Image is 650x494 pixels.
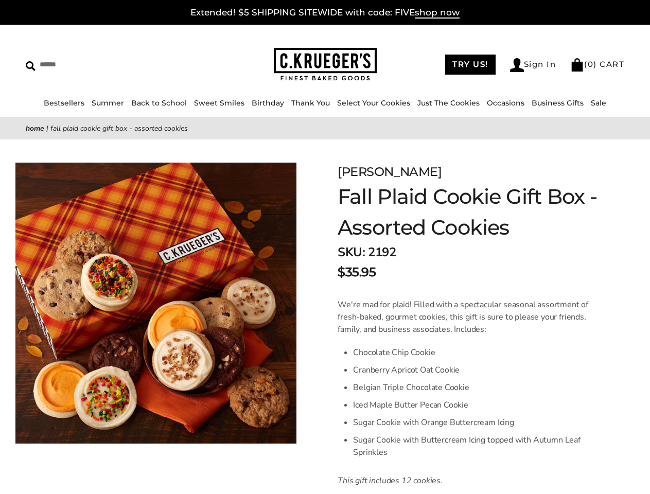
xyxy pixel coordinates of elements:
a: Back to School [131,98,187,108]
a: Home [26,123,44,133]
li: Cranberry Apricot Oat Cookie [353,361,599,379]
span: $35.95 [338,263,376,281]
img: Account [510,58,524,72]
li: Belgian Triple Chocolate Cookie [353,379,599,396]
a: TRY US! [445,55,496,75]
span: Fall Plaid Cookie Gift Box - Assorted Cookies [50,123,188,133]
span: 2192 [368,244,396,260]
img: Search [26,61,36,71]
a: Bestsellers [44,98,84,108]
div: [PERSON_NAME] [338,163,599,181]
a: Occasions [487,98,524,108]
li: Chocolate Chip Cookie [353,344,599,361]
a: Summer [92,98,124,108]
img: Bag [570,58,584,72]
img: Fall Plaid Cookie Gift Box - Assorted Cookies [15,163,296,444]
p: We're mad for plaid! Filled with a spectacular seasonal assortment of fresh-baked, gourmet cookie... [338,298,599,336]
strong: SKU: [338,244,365,260]
a: Sweet Smiles [194,98,244,108]
a: Business Gifts [532,98,584,108]
li: Iced Maple Butter Pecan Cookie [353,396,599,414]
span: | [46,123,48,133]
span: shop now [415,7,460,19]
li: Sugar Cookie with Orange Buttercream Icing [353,414,599,431]
a: Birthday [252,98,284,108]
nav: breadcrumbs [26,122,624,134]
h1: Fall Plaid Cookie Gift Box - Assorted Cookies [338,181,599,243]
a: Sale [591,98,606,108]
a: (0) CART [570,59,624,69]
a: Extended! $5 SHIPPING SITEWIDE with code: FIVEshop now [190,7,460,19]
a: Select Your Cookies [337,98,410,108]
em: This gift includes 12 cookies. [338,475,443,486]
a: Just The Cookies [417,98,480,108]
a: Thank You [291,98,330,108]
span: 0 [588,59,594,69]
img: C.KRUEGER'S [274,48,377,81]
li: Sugar Cookie with Buttercream Icing topped with Autumn Leaf Sprinkles [353,431,599,461]
a: Sign In [510,58,556,72]
input: Search [26,57,163,73]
